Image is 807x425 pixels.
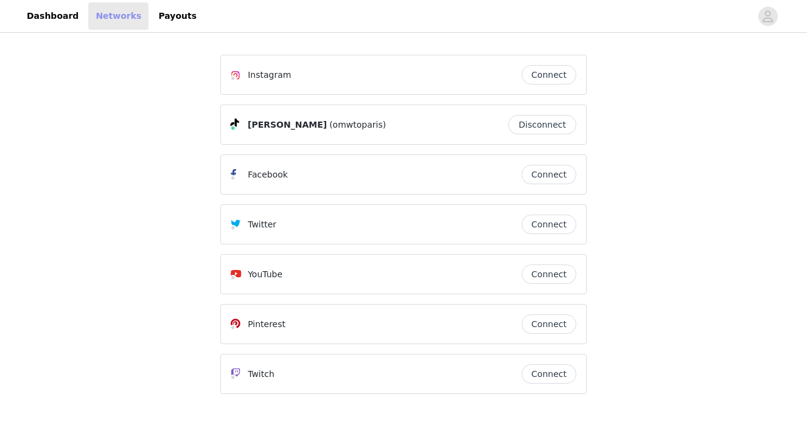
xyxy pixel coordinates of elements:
div: avatar [762,7,774,26]
p: Twitch [248,368,274,381]
button: Connect [522,314,576,334]
p: Pinterest [248,318,285,331]
a: Networks [88,2,148,30]
span: (omwtoparis) [329,119,386,131]
a: Dashboard [19,2,86,30]
p: Twitter [248,218,276,231]
button: Connect [522,65,576,85]
button: Connect [522,364,576,384]
p: YouTube [248,268,282,281]
img: Instagram Icon [231,71,240,80]
p: Facebook [248,168,288,181]
button: Disconnect [508,115,576,134]
p: Instagram [248,69,291,81]
span: [PERSON_NAME] [248,119,327,131]
a: Payouts [151,2,204,30]
button: Connect [522,165,576,184]
button: Connect [522,264,576,284]
button: Connect [522,215,576,234]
